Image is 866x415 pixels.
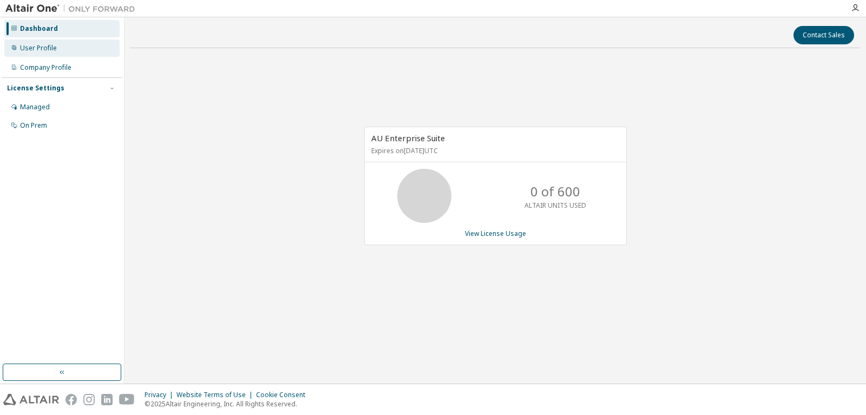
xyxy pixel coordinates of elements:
[7,84,64,93] div: License Settings
[20,103,50,111] div: Managed
[119,394,135,405] img: youtube.svg
[256,391,312,399] div: Cookie Consent
[3,394,59,405] img: altair_logo.svg
[20,44,57,52] div: User Profile
[465,229,526,238] a: View License Usage
[145,391,176,399] div: Privacy
[20,24,58,33] div: Dashboard
[371,146,617,155] p: Expires on [DATE] UTC
[101,394,113,405] img: linkedin.svg
[83,394,95,405] img: instagram.svg
[65,394,77,405] img: facebook.svg
[371,133,445,143] span: AU Enterprise Suite
[145,399,312,409] p: © 2025 Altair Engineering, Inc. All Rights Reserved.
[20,121,47,130] div: On Prem
[20,63,71,72] div: Company Profile
[524,201,586,210] p: ALTAIR UNITS USED
[530,182,580,201] p: 0 of 600
[5,3,141,14] img: Altair One
[176,391,256,399] div: Website Terms of Use
[793,26,854,44] button: Contact Sales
